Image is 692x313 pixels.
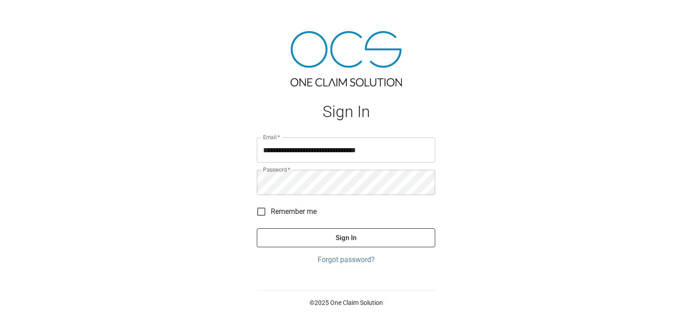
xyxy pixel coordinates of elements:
[263,166,290,173] label: Password
[257,228,435,247] button: Sign In
[257,298,435,307] p: © 2025 One Claim Solution
[11,5,47,23] img: ocs-logo-white-transparent.png
[257,254,435,265] a: Forgot password?
[271,206,317,217] span: Remember me
[263,133,280,141] label: Email
[257,103,435,121] h1: Sign In
[291,31,402,86] img: ocs-logo-tra.png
